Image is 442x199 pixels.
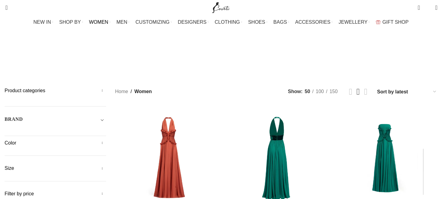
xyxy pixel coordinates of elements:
[273,16,289,28] a: BAGS
[328,59,343,65] span: Shoes
[2,16,440,28] div: Main navigation
[136,19,170,25] span: CUSTOMIZING
[339,19,368,25] span: JEWELLERY
[248,16,267,28] a: SHOES
[198,35,244,51] h1: Women
[161,59,183,65] span: Clothing
[136,16,172,28] a: CUSTOMIZING
[295,16,333,28] a: ACCESSORIES
[99,59,130,65] span: Accessories
[5,87,106,94] h5: Product categories
[115,88,128,96] a: Home
[115,88,152,96] nav: Breadcrumb
[192,59,213,65] span: Jewelry
[211,5,231,10] a: Site logo
[34,16,53,28] a: NEW IN
[178,16,209,28] a: DESIGNERS
[376,20,380,24] img: GiftBag
[5,116,106,127] div: Toggle filter
[5,190,106,197] h5: Filter by price
[426,6,430,11] span: 0
[89,16,110,28] a: WOMEN
[376,16,409,28] a: GIFT SHOP
[415,2,423,14] a: 0
[59,16,83,28] a: SHOP BY
[376,87,437,96] select: Shop order
[215,19,240,25] span: CLOTHING
[357,87,360,96] a: Grid view 3
[383,19,409,25] span: GIFT SHOP
[316,89,324,94] span: 100
[183,37,198,49] a: Go back
[222,54,260,69] a: Modest fashion
[222,59,260,65] span: Modest fashion
[139,59,151,65] span: Bags
[192,54,213,69] a: Jewelry
[116,16,129,28] a: MEN
[273,19,287,25] span: BAGS
[215,16,242,28] a: CLOTHING
[139,54,151,69] a: Bags
[314,88,326,96] a: 100
[288,88,303,96] span: Show
[295,19,330,25] span: ACCESSORIES
[248,19,265,25] span: SHOES
[5,165,106,172] h5: Size
[305,89,310,94] span: 50
[178,19,206,25] span: DESIGNERS
[5,140,106,146] h5: Color
[303,88,312,96] a: 50
[418,3,423,8] span: 0
[116,19,127,25] span: MEN
[5,116,23,123] h5: BRAND
[328,54,343,69] a: Shoes
[134,88,152,96] span: Women
[34,19,51,25] span: NEW IN
[364,87,367,96] a: Grid view 4
[425,2,431,14] div: My Wishlist
[99,54,130,69] a: Accessories
[330,89,338,94] span: 150
[59,19,81,25] span: SHOP BY
[269,59,319,65] span: Seasonal Selection
[2,2,8,14] a: Search
[349,87,352,96] a: Grid view 2
[89,19,108,25] span: WOMEN
[339,16,370,28] a: JEWELLERY
[161,54,183,69] a: Clothing
[327,88,340,96] a: 150
[269,54,319,69] a: Seasonal Selection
